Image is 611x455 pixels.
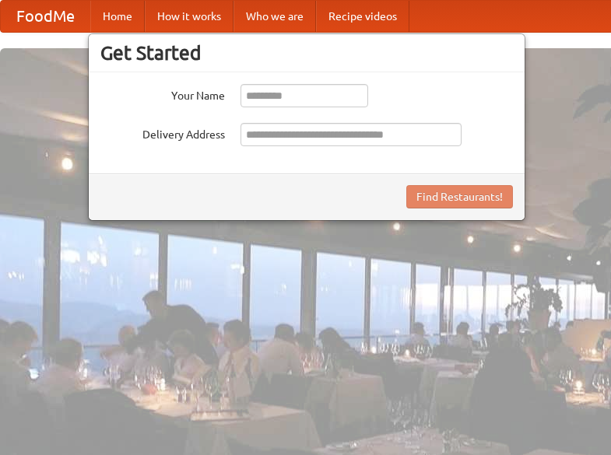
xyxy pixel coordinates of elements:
[100,41,513,65] h3: Get Started
[1,1,90,32] a: FoodMe
[100,84,225,103] label: Your Name
[145,1,234,32] a: How it works
[90,1,145,32] a: Home
[316,1,409,32] a: Recipe videos
[406,185,513,208] button: Find Restaurants!
[234,1,316,32] a: Who we are
[100,123,225,142] label: Delivery Address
